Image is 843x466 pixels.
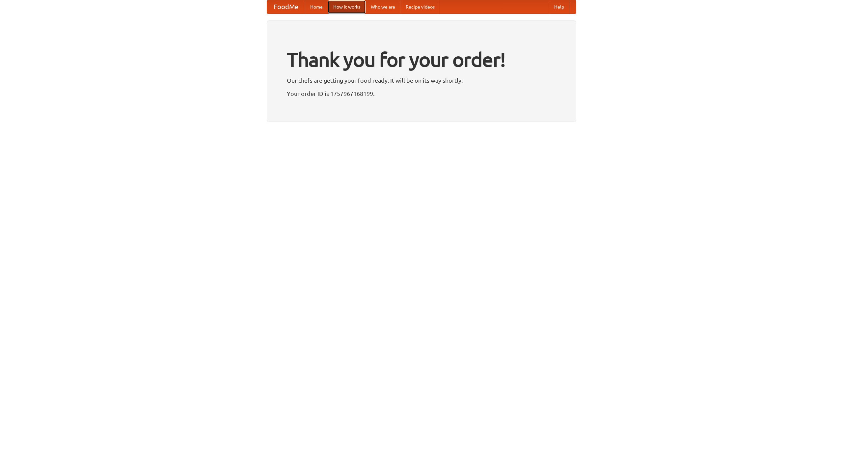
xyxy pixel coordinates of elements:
[267,0,305,14] a: FoodMe
[287,44,556,75] h1: Thank you for your order!
[366,0,400,14] a: Who we are
[400,0,440,14] a: Recipe videos
[305,0,328,14] a: Home
[287,89,556,98] p: Your order ID is 1757967168199.
[549,0,569,14] a: Help
[328,0,366,14] a: How it works
[287,75,556,85] p: Our chefs are getting your food ready. It will be on its way shortly.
